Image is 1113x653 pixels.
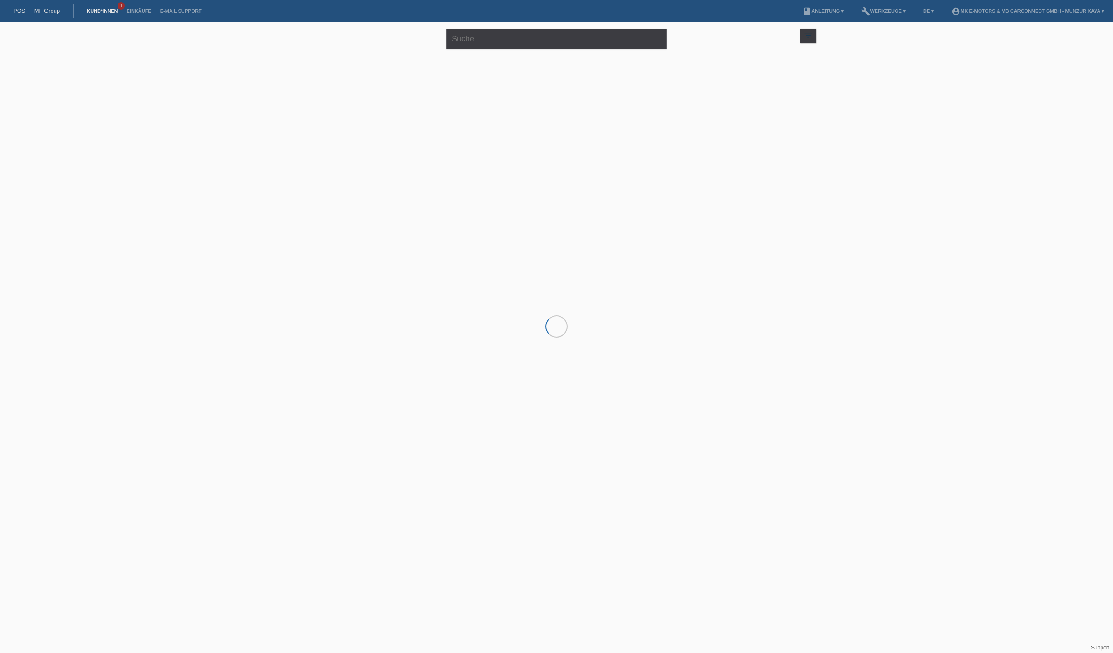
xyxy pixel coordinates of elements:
[82,8,122,14] a: Kund*innen
[156,8,206,14] a: E-Mail Support
[803,30,813,40] i: filter_list
[861,7,870,16] i: build
[803,7,811,16] i: book
[118,2,125,10] span: 1
[122,8,155,14] a: Einkäufe
[446,29,667,49] input: Suche...
[951,7,960,16] i: account_circle
[857,8,910,14] a: buildWerkzeuge ▾
[798,8,848,14] a: bookAnleitung ▾
[947,8,1109,14] a: account_circleMK E-MOTORS & MB CarConnect GmbH - Munzur Kaya ▾
[1091,645,1109,651] a: Support
[919,8,938,14] a: DE ▾
[13,7,60,14] a: POS — MF Group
